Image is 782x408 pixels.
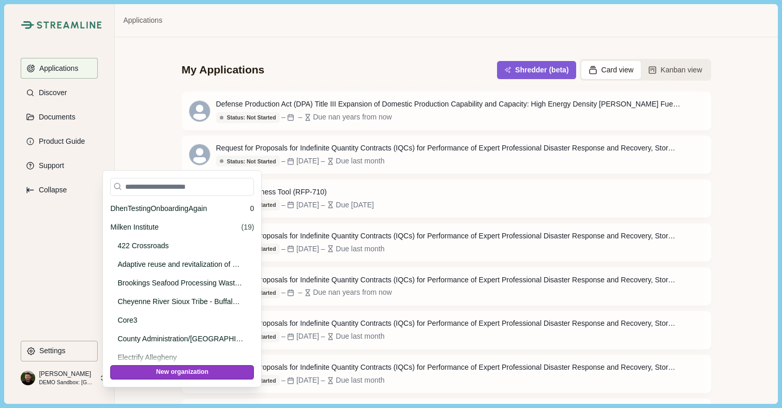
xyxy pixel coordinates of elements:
[296,156,319,167] div: [DATE]
[117,240,243,251] p: 422 Crossroads
[21,341,98,361] button: Settings
[21,341,98,365] a: Settings
[336,244,384,254] div: Due last month
[37,21,102,29] img: Streamline Climate Logo
[281,287,285,298] div: –
[281,112,285,123] div: –
[220,114,276,121] div: Status: Not Started
[35,113,76,122] p: Documents
[296,331,319,342] div: [DATE]
[296,375,319,386] div: [DATE]
[241,222,254,233] div: ( 19 )
[216,112,280,123] button: Status: Not Started
[321,200,325,210] div: –
[182,267,711,306] a: Request for Proposals for Indefinite Quantity Contracts (IQCs) for Performance of Expert Professi...
[216,99,682,110] div: Defense Production Act (DPA) Title III Expansion of Domestic Production Capability and Capacity: ...
[216,143,682,154] div: Request for Proposals for Indefinite Quantity Contracts (IQCs) for Performance of Expert Professi...
[336,331,384,342] div: Due last month
[35,88,67,97] p: Discover
[298,112,302,123] div: –
[110,203,246,214] p: DhenTestingOnboardingAgain
[216,156,280,167] button: Status: Not Started
[281,375,285,386] div: –
[182,179,711,218] a: Cost Effectiveness Tool (RFP-710)Status: Not Started–[DATE]–Due [DATE]
[281,156,285,167] div: –
[281,200,285,210] div: –
[321,244,325,254] div: –
[313,112,392,123] div: Due nan years from now
[182,311,711,349] a: Request for Proposals for Indefinite Quantity Contracts (IQCs) for Performance of Expert Professi...
[21,82,98,103] button: Discover
[182,355,711,393] a: Request for Proposals for Indefinite Quantity Contracts (IQCs) for Performance of Expert Professi...
[497,61,576,79] button: Shredder (beta)
[216,231,682,241] div: Request for Proposals for Indefinite Quantity Contracts (IQCs) for Performance of Expert Professi...
[39,369,93,379] p: [PERSON_NAME]
[36,64,79,73] p: Applications
[21,58,98,79] button: Applications
[641,61,710,79] button: Kanban view
[110,222,237,233] p: Milken Institute
[117,315,243,326] p: Core3
[21,371,35,385] img: profile picture
[110,365,254,380] button: New organization
[296,200,319,210] div: [DATE]
[216,318,682,329] div: Request for Proposals for Indefinite Quantity Contracts (IQCs) for Performance of Expert Professi...
[117,296,243,307] p: Cheyenne River Sioux Tribe - Buffalo Authority Corporation
[298,287,302,298] div: –
[36,346,66,355] p: Settings
[189,101,210,122] svg: avatar
[117,334,243,344] p: County Administration/[GEOGRAPHIC_DATA] [GEOGRAPHIC_DATA]
[581,61,641,79] button: Card view
[321,156,325,167] div: –
[313,287,392,298] div: Due nan years from now
[321,331,325,342] div: –
[182,63,264,77] div: My Applications
[216,362,682,373] div: Request for Proposals for Indefinite Quantity Contracts (IQCs) for Performance of Expert Professi...
[189,144,210,165] svg: avatar
[182,135,711,174] a: Request for Proposals for Indefinite Quantity Contracts (IQCs) for Performance of Expert Professi...
[281,244,285,254] div: –
[35,137,85,146] p: Product Guide
[296,244,319,254] div: [DATE]
[216,187,374,198] div: Cost Effectiveness Tool (RFP-710)
[35,186,67,194] p: Collapse
[117,278,243,289] p: Brookings Seafood Processing Wastewater Treatment
[336,156,384,167] div: Due last month
[103,200,261,218] div: 0
[182,92,711,130] a: Defense Production Act (DPA) Title III Expansion of Domestic Production Capability and Capacity: ...
[281,331,285,342] div: –
[182,223,711,262] a: Request for Proposals for Indefinite Quantity Contracts (IQCs) for Performance of Expert Professi...
[336,375,384,386] div: Due last month
[21,107,98,127] button: Documents
[21,179,98,200] button: Expand
[321,375,325,386] div: –
[21,21,34,29] img: Streamline Climate Logo
[21,155,98,176] button: Support
[21,131,98,152] button: Product Guide
[117,259,243,270] p: Adaptive reuse and revitalization of uptown [PERSON_NAME][GEOGRAPHIC_DATA]
[39,379,93,387] p: DEMO Sandbox: [GEOGRAPHIC_DATA], [US_STATE]
[21,21,98,29] a: Streamline Climate LogoStreamline Climate Logo
[220,158,276,165] div: Status: Not Started
[123,15,162,26] a: Applications
[336,200,374,210] div: Due [DATE]
[35,161,64,170] p: Support
[216,275,682,285] div: Request for Proposals for Indefinite Quantity Contracts (IQCs) for Performance of Expert Professi...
